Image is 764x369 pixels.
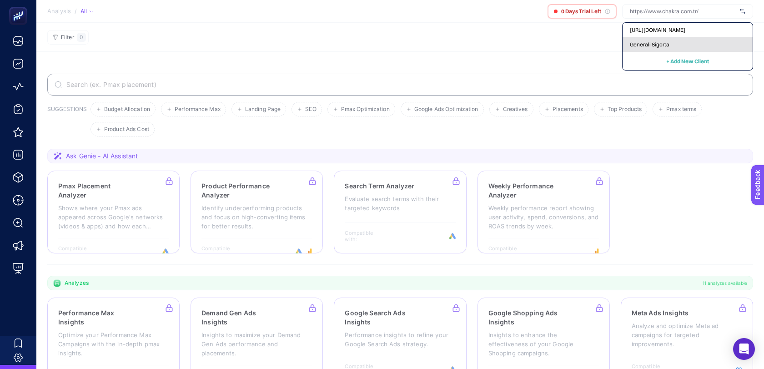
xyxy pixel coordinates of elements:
span: 0 Days Trial Left [561,8,601,15]
span: [URL][DOMAIN_NAME] [630,26,685,34]
span: / [75,7,77,15]
span: 0 [80,34,83,41]
span: Creatives [503,106,528,113]
input: https://www.chakra.com.tr/ [630,8,736,15]
span: SEO [305,106,316,113]
h3: SUGGESTIONS [47,106,87,136]
span: Pmax Optimization [341,106,390,113]
span: Product Ads Cost [104,126,149,133]
span: 11 analyzes available [703,279,747,287]
a: Weekly Performance AnalyzerWeekly performance report showing user activity, spend, conversions, a... [477,171,610,253]
span: Placements [553,106,583,113]
span: Feedback [5,3,35,10]
span: Budget Allocation [104,106,150,113]
div: All [80,8,93,15]
button: + Add New Client [666,56,709,66]
span: Analysis [47,8,71,15]
a: Product Performance AnalyzerIdentify underperforming products and focus on high-converting items ... [191,171,323,253]
span: + Add New Client [666,58,709,65]
a: Search Term AnalyzerEvaluate search terms with their targeted keywordsCompatible with: [334,171,466,253]
span: Analyzes [65,279,89,287]
span: Performance Max [175,106,221,113]
span: Top Products [608,106,642,113]
span: Ask Genie - AI Assistant [66,152,138,161]
span: Pmax terms [666,106,696,113]
input: Search [65,81,746,88]
img: svg%3e [740,7,745,16]
div: Open Intercom Messenger [733,338,755,360]
span: Google Ads Optimization [414,106,478,113]
span: Landing Page [245,106,281,113]
span: Filter [61,34,74,41]
a: Pmax Placement AnalyzerShows where your Pmax ads appeared across Google's networks (videos & apps... [47,171,180,253]
button: Filter0 [47,30,89,45]
span: Generali Sigorta [630,41,669,48]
